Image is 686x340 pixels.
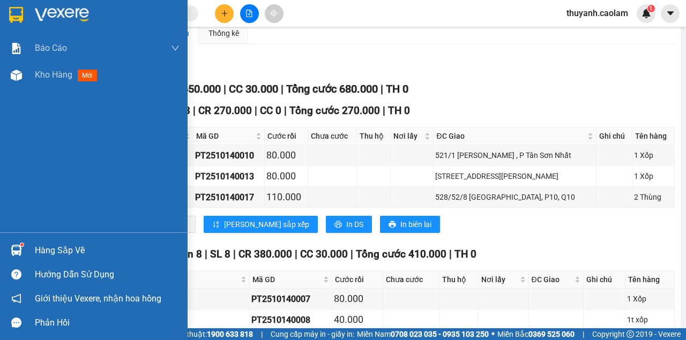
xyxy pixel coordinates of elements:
span: TH 0 [454,248,476,260]
span: Hỗ trợ kỹ thuật: [154,328,253,340]
td: PT2510140007 [250,289,332,309]
div: [STREET_ADDRESS][PERSON_NAME] [435,170,594,182]
th: Ghi chú [596,127,632,145]
span: ĐC Giao [436,130,585,142]
div: 40.000 [334,312,381,327]
div: Phản hồi [35,315,180,331]
span: | [255,104,257,117]
span: Đơn 8 [174,248,202,260]
span: | [295,248,297,260]
span: SL 8 [210,248,230,260]
div: 110.000 [266,190,307,205]
sup: 1 [647,5,655,12]
td: PT2510140010 [193,145,264,166]
div: PT2510140007 [251,292,330,306]
span: In biên lai [400,218,431,230]
span: ⚪️ [491,332,495,336]
button: printerIn biên lai [380,216,440,233]
span: Tổng cước 410.000 [356,248,446,260]
span: Mã GD [196,130,253,142]
span: Mã GD [252,274,321,285]
span: printer [389,221,396,229]
th: Ghi chú [584,271,625,289]
span: Miền Bắc [497,328,575,340]
button: aim [265,4,284,23]
span: TH 0 [386,82,408,95]
th: Thu hộ [439,271,479,289]
th: Tên hàng [632,127,675,145]
span: CR 270.000 [198,104,252,117]
td: PT2510140008 [250,309,332,330]
div: 528/52/8 [GEOGRAPHIC_DATA], P10, Q10 [435,191,594,203]
span: | [223,82,226,95]
div: 1 Xốp [634,149,673,161]
span: notification [11,293,21,304]
span: | [351,248,353,260]
span: Báo cáo [35,41,67,55]
div: PT2510140010 [195,149,262,162]
span: copyright [627,330,634,338]
span: CR 650.000 [166,82,221,95]
th: Thu hộ [357,127,391,145]
span: | [193,104,196,117]
span: thuyanh.caolam [558,6,637,20]
div: 1t xốp [627,314,673,326]
button: file-add [240,4,259,23]
span: Giới thiệu Vexere, nhận hoa hồng [35,292,161,305]
span: | [205,248,207,260]
span: plus [221,10,228,17]
span: CR 380.000 [238,248,292,260]
th: Chưa cước [383,271,439,289]
button: printerIn DS [326,216,372,233]
span: 1 [649,5,653,12]
button: plus [215,4,234,23]
span: Tổng cước 680.000 [286,82,378,95]
span: file-add [245,10,253,17]
span: down [171,44,180,52]
span: | [284,104,287,117]
span: printer [334,221,342,229]
strong: 1900 633 818 [207,330,253,338]
span: CC 30.000 [300,248,348,260]
span: message [11,318,21,328]
img: logo-vxr [9,7,23,23]
button: sort-ascending[PERSON_NAME] sắp xếp [204,216,318,233]
span: TH 0 [388,104,410,117]
div: Thống kê [208,27,239,39]
th: Cước rồi [332,271,383,289]
img: icon-new-feature [642,9,651,18]
span: | [381,82,383,95]
div: 521/1 [PERSON_NAME] , P Tân Sơn Nhất [435,149,594,161]
th: Cước rồi [265,127,309,145]
span: | [449,248,452,260]
div: Hướng dẫn sử dụng [35,267,180,283]
span: Cung cấp máy in - giấy in: [271,328,354,340]
span: mới [78,70,97,81]
div: 1 Xốp [627,293,673,305]
span: question-circle [11,269,21,279]
span: aim [270,10,278,17]
td: PT2510140017 [193,187,264,208]
span: | [281,82,284,95]
span: ĐC Giao [532,274,573,285]
span: [PERSON_NAME] sắp xếp [224,218,309,230]
span: CC 0 [260,104,281,117]
span: CC 30.000 [229,82,278,95]
span: Tổng cước 270.000 [289,104,380,117]
div: PT2510140013 [195,170,262,183]
div: 2 Thùng [634,191,673,203]
strong: 0369 525 060 [528,330,575,338]
div: 80.000 [334,291,381,306]
div: 80.000 [266,169,307,184]
th: Chưa cước [308,127,357,145]
div: 1 Xốp [634,170,673,182]
span: caret-down [666,9,675,18]
div: 80.000 [266,148,307,163]
img: solution-icon [11,43,22,54]
span: Miền Nam [357,328,489,340]
div: PT2510140017 [195,191,262,204]
span: | [261,328,263,340]
td: PT2510140013 [193,166,264,187]
span: Nơi lấy [481,274,517,285]
button: caret-down [661,4,680,23]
